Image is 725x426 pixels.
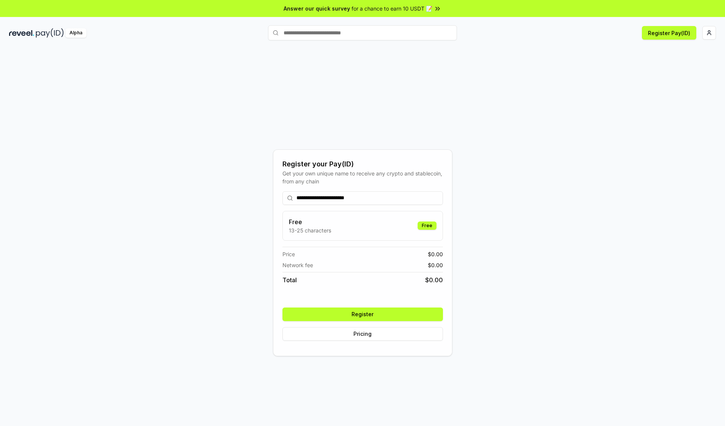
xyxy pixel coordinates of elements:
[282,275,297,285] span: Total
[282,327,443,341] button: Pricing
[284,5,350,12] span: Answer our quick survey
[642,26,696,40] button: Register Pay(ID)
[289,217,331,226] h3: Free
[9,28,34,38] img: reveel_dark
[428,261,443,269] span: $ 0.00
[428,250,443,258] span: $ 0.00
[282,169,443,185] div: Get your own unique name to receive any crypto and stablecoin, from any chain
[282,308,443,321] button: Register
[282,261,313,269] span: Network fee
[425,275,443,285] span: $ 0.00
[282,250,295,258] span: Price
[418,221,437,230] div: Free
[352,5,432,12] span: for a chance to earn 10 USDT 📝
[36,28,64,38] img: pay_id
[65,28,86,38] div: Alpha
[282,159,443,169] div: Register your Pay(ID)
[289,226,331,234] p: 13-25 characters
